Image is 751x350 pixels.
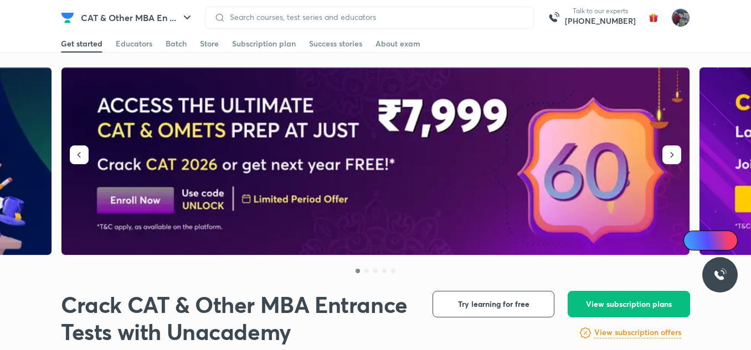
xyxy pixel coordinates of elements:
[116,35,152,53] a: Educators
[166,38,187,49] div: Batch
[74,7,200,29] button: CAT & Other MBA En ...
[702,236,731,245] span: Ai Doubts
[458,299,529,310] span: Try learning for free
[690,236,699,245] img: Icon
[61,291,415,345] h1: Crack CAT & Other MBA Entrance Tests with Unacademy
[594,326,681,339] a: View subscription offers
[61,38,102,49] div: Get started
[594,327,681,338] h6: View subscription offers
[166,35,187,53] a: Batch
[116,38,152,49] div: Educators
[232,38,296,49] div: Subscription plan
[671,8,690,27] img: Prashant saluja
[225,13,524,22] input: Search courses, test series and educators
[375,38,420,49] div: About exam
[433,291,554,317] button: Try learning for free
[568,291,690,317] button: View subscription plans
[683,231,738,250] a: Ai Doubts
[565,7,636,15] p: Talk to our experts
[713,268,727,281] img: ttu
[543,7,565,29] img: call-us
[645,9,662,27] img: avatar
[375,35,420,53] a: About exam
[200,35,219,53] a: Store
[565,15,636,27] a: [PHONE_NUMBER]
[200,38,219,49] div: Store
[61,35,102,53] a: Get started
[232,35,296,53] a: Subscription plan
[586,299,672,310] span: View subscription plans
[61,11,74,24] img: Company Logo
[309,38,362,49] div: Success stories
[309,35,362,53] a: Success stories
